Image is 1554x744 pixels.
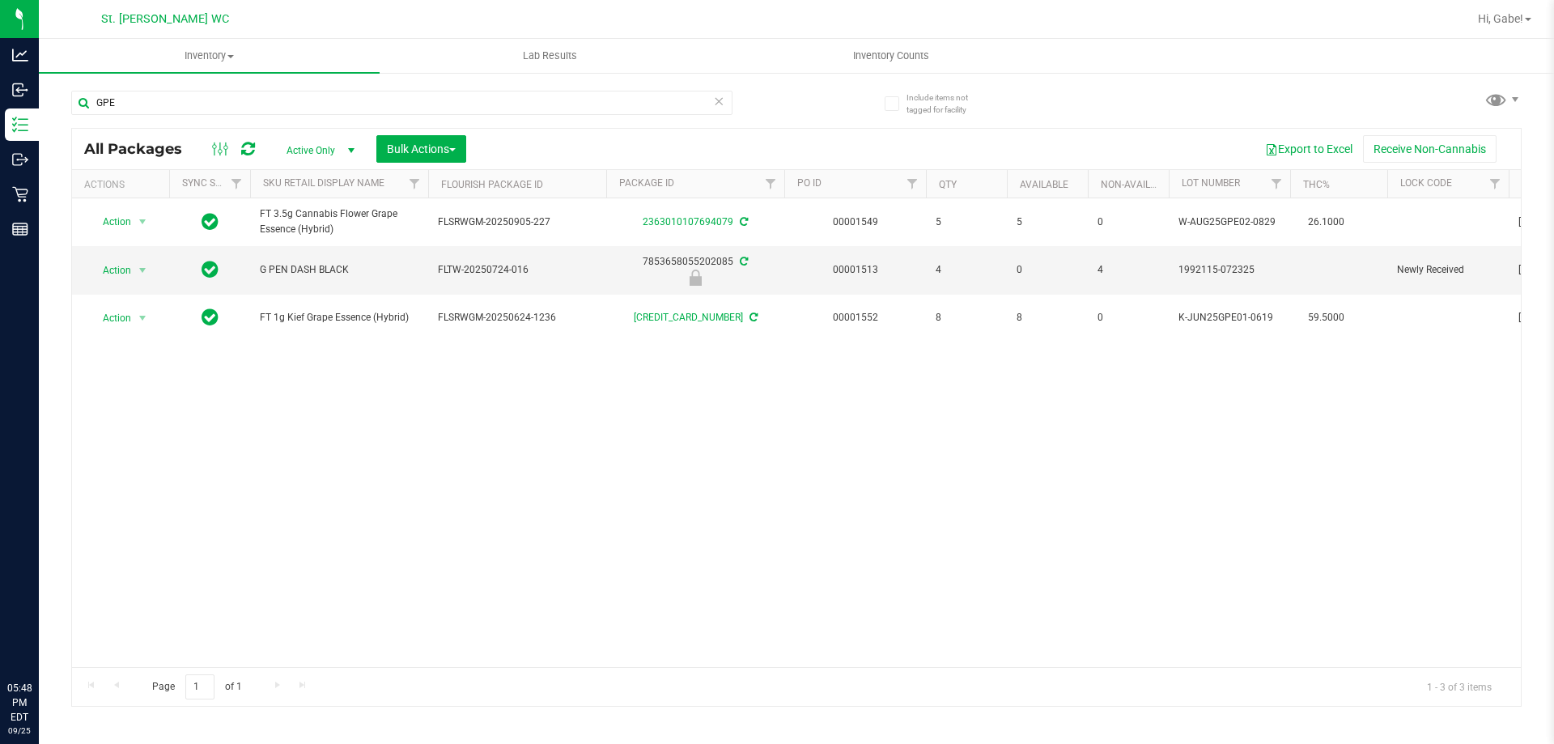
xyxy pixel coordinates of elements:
[12,47,28,63] inline-svg: Analytics
[7,681,32,725] p: 05:48 PM EDT
[939,179,957,190] a: Qty
[133,307,153,329] span: select
[737,216,748,227] span: Sync from Compliance System
[1482,170,1509,198] a: Filter
[88,307,132,329] span: Action
[380,39,720,73] a: Lab Results
[202,258,219,281] span: In Sync
[260,310,418,325] span: FT 1g Kief Grape Essence (Hybrid)
[260,206,418,237] span: FT 3.5g Cannabis Flower Grape Essence (Hybrid)
[101,12,229,26] span: St. [PERSON_NAME] WC
[1101,179,1173,190] a: Non-Available
[1300,210,1352,234] span: 26.1000
[1397,262,1499,278] span: Newly Received
[713,91,724,112] span: Clear
[1017,262,1078,278] span: 0
[260,262,418,278] span: G PEN DASH BLACK
[1017,310,1078,325] span: 8
[833,312,878,323] a: 00001552
[16,614,65,663] iframe: Resource center
[133,210,153,233] span: select
[88,259,132,282] span: Action
[1098,262,1159,278] span: 4
[1017,215,1078,230] span: 5
[604,270,787,286] div: Newly Received
[1098,310,1159,325] span: 0
[12,117,28,133] inline-svg: Inventory
[441,179,543,190] a: Flourish Package ID
[71,91,732,115] input: Search Package ID, Item Name, SKU, Lot or Part Number...
[12,82,28,98] inline-svg: Inbound
[1020,179,1068,190] a: Available
[12,151,28,168] inline-svg: Outbound
[7,725,32,737] p: 09/25
[138,674,255,699] span: Page of 1
[1178,310,1280,325] span: K-JUN25GPE01-0619
[906,91,987,116] span: Include items not tagged for facility
[833,264,878,275] a: 00001513
[438,215,597,230] span: FLSRWGM-20250905-227
[1178,262,1280,278] span: 1992115-072325
[1255,135,1363,163] button: Export to Excel
[737,256,748,267] span: Sync from Compliance System
[643,216,733,227] a: 2363010107694079
[39,49,380,63] span: Inventory
[48,612,67,631] iframe: Resource center unread badge
[1300,306,1352,329] span: 59.5000
[747,312,758,323] span: Sync from Compliance System
[12,186,28,202] inline-svg: Retail
[401,170,428,198] a: Filter
[936,310,997,325] span: 8
[1363,135,1497,163] button: Receive Non-Cannabis
[604,254,787,286] div: 7853658055202085
[1478,12,1523,25] span: Hi, Gabe!
[1178,215,1280,230] span: W-AUG25GPE02-0829
[88,210,132,233] span: Action
[202,210,219,233] span: In Sync
[501,49,599,63] span: Lab Results
[39,39,380,73] a: Inventory
[936,262,997,278] span: 4
[438,262,597,278] span: FLTW-20250724-016
[84,179,163,190] div: Actions
[1098,215,1159,230] span: 0
[833,216,878,227] a: 00001549
[223,170,250,198] a: Filter
[133,259,153,282] span: select
[12,221,28,237] inline-svg: Reports
[1182,177,1240,189] a: Lot Number
[1303,179,1330,190] a: THC%
[899,170,926,198] a: Filter
[1400,177,1452,189] a: Lock Code
[831,49,951,63] span: Inventory Counts
[182,177,244,189] a: Sync Status
[797,177,822,189] a: PO ID
[1263,170,1290,198] a: Filter
[936,215,997,230] span: 5
[758,170,784,198] a: Filter
[263,177,384,189] a: Sku Retail Display Name
[387,142,456,155] span: Bulk Actions
[84,140,198,158] span: All Packages
[376,135,466,163] button: Bulk Actions
[1414,674,1505,699] span: 1 - 3 of 3 items
[202,306,219,329] span: In Sync
[619,177,674,189] a: Package ID
[720,39,1061,73] a: Inventory Counts
[438,310,597,325] span: FLSRWGM-20250624-1236
[185,674,214,699] input: 1
[634,312,743,323] a: [CREDIT_CARD_NUMBER]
